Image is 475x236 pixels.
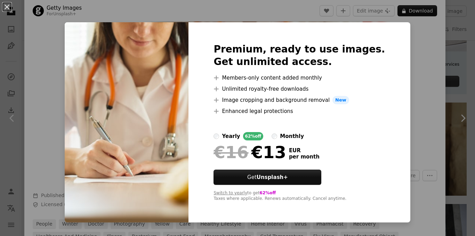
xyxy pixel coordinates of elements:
div: yearly [222,132,240,140]
li: Enhanced legal protections [214,107,385,115]
button: Switch to yearly [214,190,247,196]
h2: Premium, ready to use images. Get unlimited access. [214,43,385,68]
div: €13 [214,143,286,161]
input: monthly [272,133,277,139]
div: to get Taxes where applicable. Renews automatically. Cancel anytime. [214,190,385,202]
span: 62% off [260,190,276,195]
span: EUR [289,147,320,154]
span: New [332,96,349,104]
input: yearly62%off [214,133,219,139]
li: Unlimited royalty-free downloads [214,85,385,93]
button: GetUnsplash+ [214,170,321,185]
li: Image cropping and background removal [214,96,385,104]
img: premium_photo-1681997043006-9b5b9e2bc742 [65,22,188,222]
span: per month [289,154,320,160]
strong: Unsplash+ [257,174,288,180]
li: Members-only content added monthly [214,74,385,82]
div: 62% off [243,132,264,140]
div: monthly [280,132,304,140]
span: €16 [214,143,248,161]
